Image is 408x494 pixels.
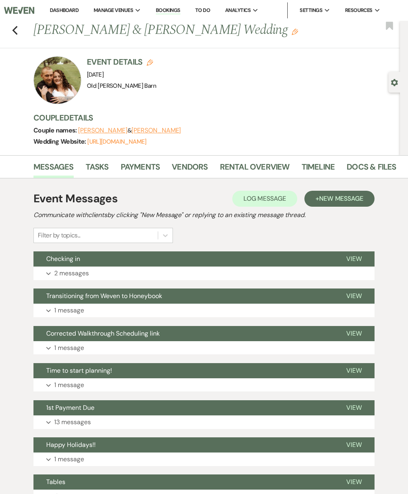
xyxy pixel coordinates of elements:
[347,160,396,178] a: Docs & Files
[46,403,94,412] span: 1st Payment Due
[172,160,208,178] a: Vendors
[33,304,375,317] button: 1 message
[33,341,375,355] button: 1 message
[4,2,34,19] img: Weven Logo
[333,400,375,415] button: View
[346,366,362,375] span: View
[33,363,333,378] button: Time to start planning!
[33,288,333,304] button: Transitioning from Weven to Honeybook
[54,454,84,464] p: 1 message
[225,6,251,14] span: Analytics
[346,292,362,300] span: View
[87,138,146,146] a: [URL][DOMAIN_NAME]
[33,126,78,134] span: Couple names:
[156,7,180,14] a: Bookings
[33,160,74,178] a: Messages
[78,127,127,134] button: [PERSON_NAME]
[54,417,91,427] p: 13 messages
[131,127,181,134] button: [PERSON_NAME]
[33,267,375,280] button: 2 messages
[333,251,375,267] button: View
[54,305,84,316] p: 1 message
[232,191,297,207] button: Log Message
[54,268,89,279] p: 2 messages
[333,363,375,378] button: View
[333,288,375,304] button: View
[346,478,362,486] span: View
[346,255,362,263] span: View
[346,441,362,449] span: View
[333,474,375,490] button: View
[46,292,162,300] span: Transitioning from Weven to Honeybook
[46,441,96,449] span: Happy Holidays!!
[87,71,104,79] span: [DATE]
[86,160,109,178] a: Tasks
[33,21,324,40] h1: [PERSON_NAME] & [PERSON_NAME] Wedding
[94,6,133,14] span: Manage Venues
[346,403,362,412] span: View
[33,137,87,146] span: Wedding Website:
[391,78,398,86] button: Open lead details
[333,326,375,341] button: View
[33,400,333,415] button: 1st Payment Due
[346,329,362,338] span: View
[54,343,84,353] p: 1 message
[46,366,112,375] span: Time to start planning!
[33,415,375,429] button: 13 messages
[220,160,290,178] a: Rental Overview
[38,231,80,240] div: Filter by topics...
[345,6,373,14] span: Resources
[33,474,333,490] button: Tables
[333,437,375,453] button: View
[50,7,78,14] a: Dashboard
[33,437,333,453] button: Happy Holidays!!
[300,6,322,14] span: Settings
[33,378,375,392] button: 1 message
[302,160,335,178] a: Timeline
[87,56,156,67] h3: Event Details
[33,112,392,123] h3: Couple Details
[33,453,375,466] button: 1 message
[121,160,160,178] a: Payments
[292,28,298,35] button: Edit
[46,255,80,263] span: Checking in
[304,191,375,207] button: +New Message
[46,329,160,338] span: Corrected Walkthrough Scheduling link
[33,210,375,220] h2: Communicate with clients by clicking "New Message" or replying to an existing message thread.
[33,251,333,267] button: Checking in
[319,194,363,203] span: New Message
[195,7,210,14] a: To Do
[87,82,156,90] span: Old [PERSON_NAME] Barn
[243,194,286,203] span: Log Message
[33,326,333,341] button: Corrected Walkthrough Scheduling link
[46,478,65,486] span: Tables
[54,380,84,390] p: 1 message
[78,126,181,134] span: &
[33,190,118,207] h1: Event Messages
